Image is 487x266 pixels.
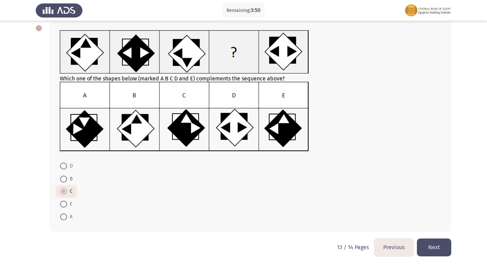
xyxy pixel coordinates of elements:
span: E [67,200,72,208]
button: load next page [417,239,451,256]
img: UkFYMDAxMDhBLnBuZzE2MjIwMzQ5MzczOTY=.png [60,30,309,74]
img: Assess Talent Management logo [36,1,82,20]
img: UkFYMDAxMDhCLnBuZzE2MjIwMzUwMjgyNzM=.png [60,82,309,152]
div: Which one of the shapes below (marked A B C D and E) complements the sequence above? [60,30,441,153]
p: Remaining: [226,6,261,15]
p: 13 / 14 Pages [337,244,369,251]
img: Assessment logo of FOCUS Assessment 3 Modules EN [405,1,451,20]
span: C [67,187,73,196]
button: load previous page [374,239,413,256]
span: 3:50 [251,7,261,13]
span: B [67,175,73,183]
span: D [67,162,73,170]
span: A [67,213,73,221]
